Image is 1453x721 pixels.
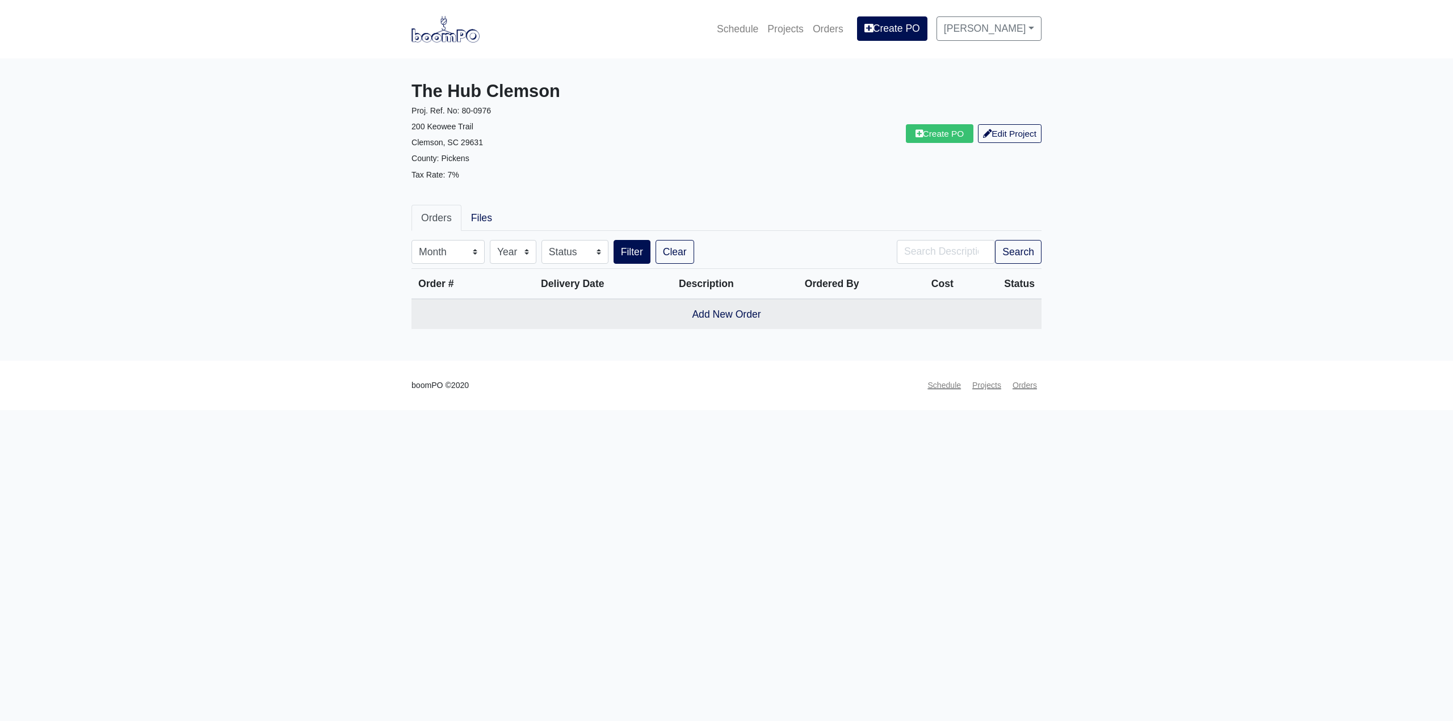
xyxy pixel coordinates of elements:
small: Proj. Ref. No: 80-0976 [411,106,491,115]
button: Search [995,240,1042,264]
a: Edit Project [978,124,1042,143]
input: Search [897,240,995,264]
a: Orders [1008,374,1042,397]
small: boomPO ©2020 [411,379,469,392]
a: [PERSON_NAME] [937,16,1042,40]
a: Projects [968,374,1006,397]
img: boomPO [411,16,480,42]
th: Order # [411,269,502,300]
th: Ordered By [770,269,895,300]
a: Schedule [923,374,965,397]
a: Schedule [712,16,763,41]
a: Clear [656,240,694,264]
small: Tax Rate: 7% [411,170,459,179]
a: Create PO [857,16,927,40]
a: Orders [411,205,461,231]
small: County: Pickens [411,154,469,163]
a: Files [461,205,502,231]
a: Orders [808,16,848,41]
small: Clemson, SC 29631 [411,138,483,147]
th: Status [960,269,1042,300]
button: Filter [614,240,650,264]
th: Delivery Date [502,269,643,300]
th: Description [643,269,769,300]
h3: The Hub Clemson [411,81,718,102]
th: Cost [895,269,960,300]
a: Add New Order [692,309,761,320]
small: 200 Keowee Trail [411,122,473,131]
a: Create PO [906,124,974,143]
a: Projects [763,16,808,41]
